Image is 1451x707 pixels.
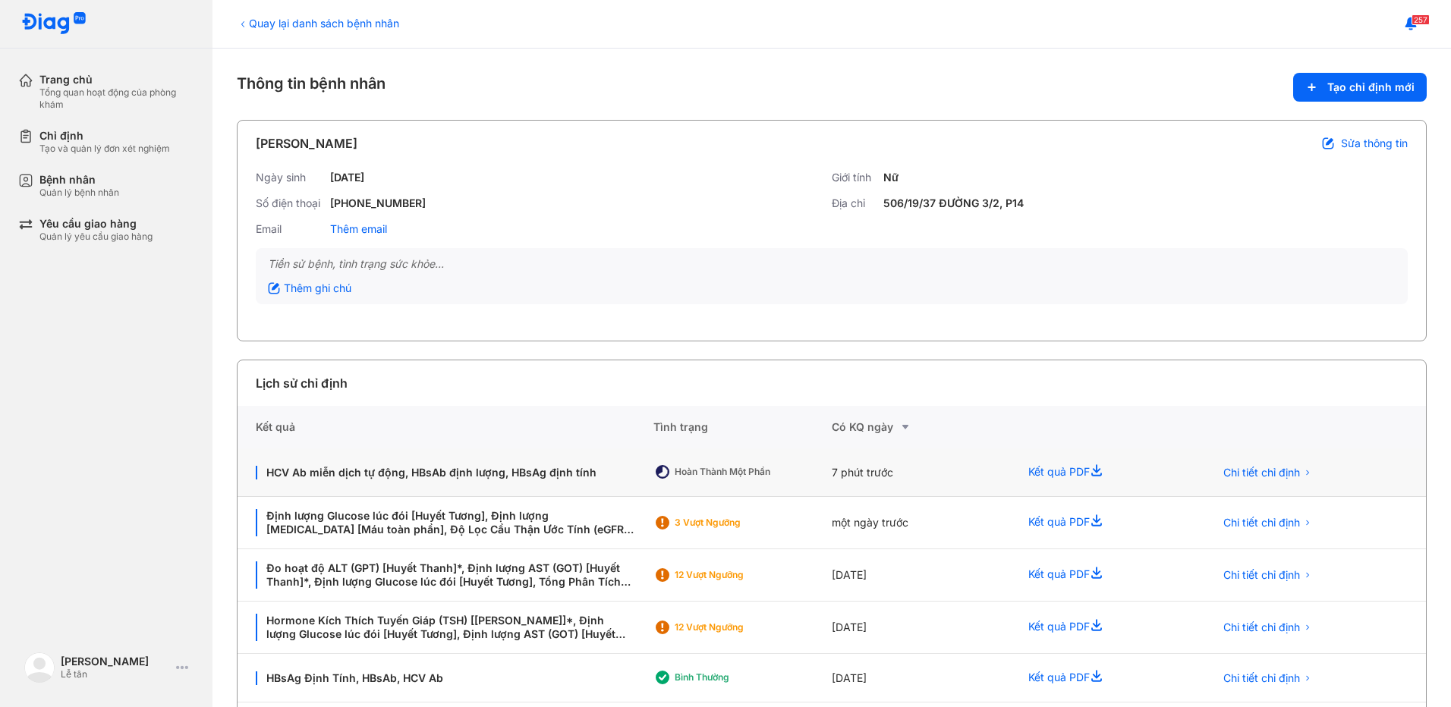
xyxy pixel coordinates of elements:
[39,73,194,86] div: Trang chủ
[39,231,153,243] div: Quản lý yêu cầu giao hàng
[675,621,796,633] div: 12 Vượt ngưỡng
[61,668,170,680] div: Lễ tân
[675,569,796,581] div: 12 Vượt ngưỡng
[256,196,324,210] div: Số điện thoại
[39,86,194,111] div: Tổng quan hoạt động của phòng khám
[1214,461,1321,484] button: Chi tiết chỉ định
[39,217,153,231] div: Yêu cầu giao hàng
[1214,616,1321,639] button: Chi tiết chỉ định
[1223,568,1300,582] span: Chi tiết chỉ định
[675,517,796,529] div: 3 Vượt ngưỡng
[39,143,170,155] div: Tạo và quản lý đơn xét nghiệm
[653,406,832,448] div: Tình trạng
[268,257,1396,271] div: Tiền sử bệnh, tình trạng sức khỏe...
[256,561,635,589] div: Đo hoạt độ ALT (GPT) [Huyết Thanh]*, Định lượng AST (GOT) [Huyết Thanh]*, Định lượng Glucose lúc ...
[61,655,170,668] div: [PERSON_NAME]
[238,406,653,448] div: Kết quả
[256,671,635,685] div: HBsAg Định Tính, HBsAb, HCV Ab
[832,497,1010,549] div: một ngày trước
[1214,511,1321,534] button: Chi tiết chỉ định
[883,171,899,184] div: Nữ
[39,129,170,143] div: Chỉ định
[1341,137,1408,150] span: Sửa thông tin
[675,466,796,478] div: Hoàn thành một phần
[832,549,1010,602] div: [DATE]
[675,671,796,683] div: Bình thường
[832,654,1010,702] div: [DATE]
[330,171,364,184] div: [DATE]
[256,222,324,236] div: Email
[1223,671,1300,685] span: Chi tiết chỉ định
[832,448,1010,497] div: 7 phút trước
[832,171,877,184] div: Giới tính
[832,602,1010,654] div: [DATE]
[1412,14,1430,25] span: 257
[1214,667,1321,690] button: Chi tiết chỉ định
[1010,602,1196,654] div: Kết quả PDF
[1010,654,1196,702] div: Kết quả PDF
[256,171,324,184] div: Ngày sinh
[1223,516,1300,529] span: Chi tiết chỉ định
[832,418,1010,436] div: Có KQ ngày
[237,73,1427,102] div: Thông tin bệnh nhân
[883,196,1024,210] div: 506/19/37 ĐƯỜNG 3/2, P14
[237,15,399,31] div: Quay lại danh sách bệnh nhân
[256,134,357,152] div: [PERSON_NAME]
[832,196,877,210] div: Địa chỉ
[1327,80,1415,94] span: Tạo chỉ định mới
[39,173,119,187] div: Bệnh nhân
[256,509,635,536] div: Định lượng Glucose lúc đói [Huyết Tương], Định lượng [MEDICAL_DATA] [Máu toàn phần], Độ Lọc Cầu T...
[39,187,119,199] div: Quản lý bệnh nhân
[1010,549,1196,602] div: Kết quả PDF
[1223,466,1300,479] span: Chi tiết chỉ định
[21,12,87,36] img: logo
[1010,448,1196,497] div: Kết quả PDF
[24,652,55,683] img: logo
[330,222,387,236] div: Thêm email
[1214,564,1321,586] button: Chi tiết chỉ định
[256,466,635,479] div: HCV Ab miễn dịch tự động, HBsAb định lượng, HBsAg định tính
[330,196,426,210] div: [PHONE_NUMBER]
[268,281,351,295] div: Thêm ghi chú
[1010,497,1196,549] div: Kết quả PDF
[256,374,348,392] div: Lịch sử chỉ định
[1223,621,1300,634] span: Chi tiết chỉ định
[1293,73,1427,102] button: Tạo chỉ định mới
[256,614,635,641] div: Hormone Kích Thích Tuyến Giáp (TSH) [[PERSON_NAME]]*, Định lượng Glucose lúc đói [Huyết Tương], Đ...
